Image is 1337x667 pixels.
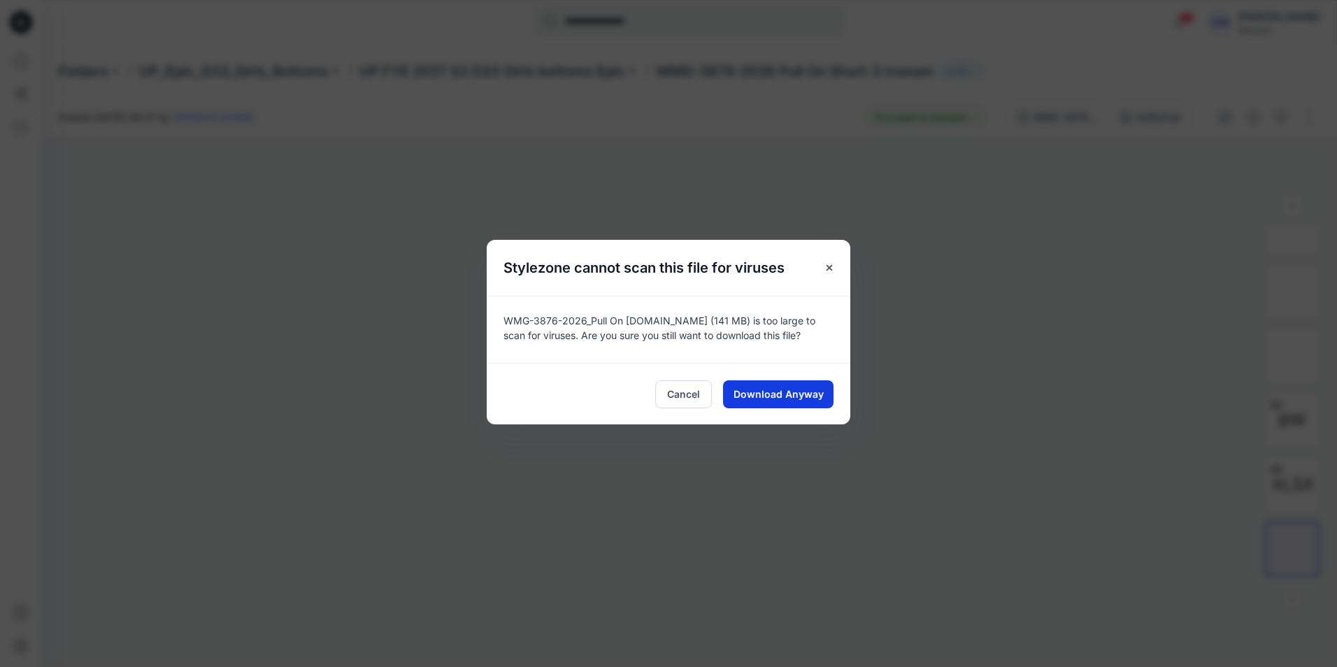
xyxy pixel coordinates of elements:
span: Download Anyway [734,387,824,401]
button: Close [817,255,842,280]
button: Cancel [655,380,712,408]
span: Cancel [667,387,700,401]
button: Download Anyway [723,380,834,408]
div: WMG-3876-2026_Pull On [DOMAIN_NAME] (141 MB) is too large to scan for viruses. Are you sure you s... [487,296,850,363]
h5: Stylezone cannot scan this file for viruses [487,240,801,296]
